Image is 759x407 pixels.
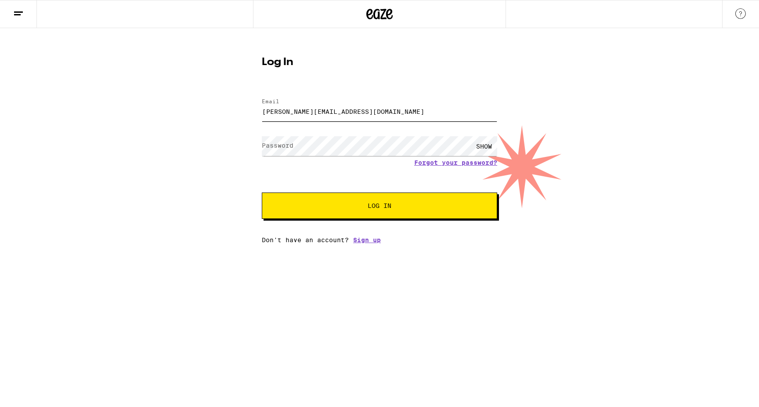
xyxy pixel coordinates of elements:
[414,159,497,166] a: Forgot your password?
[262,142,293,149] label: Password
[353,236,381,243] a: Sign up
[262,236,497,243] div: Don't have an account?
[262,98,279,104] label: Email
[471,136,497,156] div: SHOW
[262,193,497,219] button: Log In
[262,57,497,68] h1: Log In
[368,203,391,209] span: Log In
[262,102,497,121] input: Email
[5,6,63,13] span: Hi. Need any help?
